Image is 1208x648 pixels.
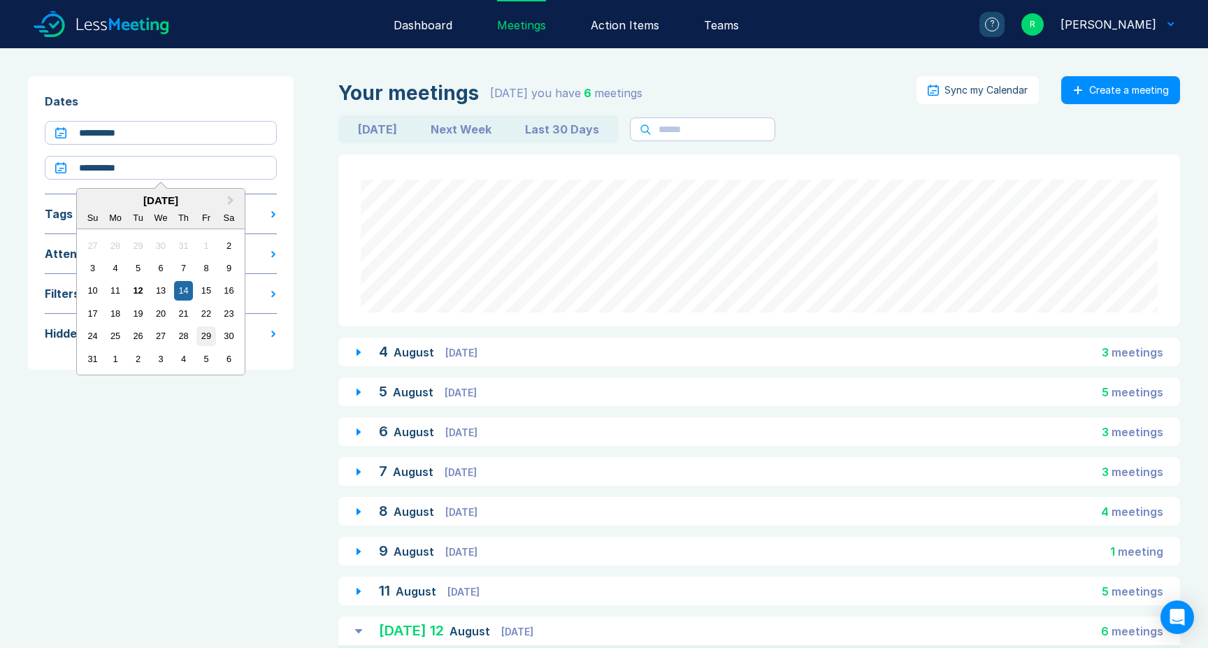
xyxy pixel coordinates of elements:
div: Choose Thursday, August 7th, 2025 [174,259,193,278]
div: Dates [45,93,277,110]
span: 9 [379,542,388,559]
div: Choose Saturday, August 23rd, 2025 [220,304,238,323]
span: [DATE] [501,626,533,638]
div: Your meetings [338,82,479,104]
div: Choose Sunday, August 3rd, 2025 [83,259,102,278]
span: 8 [379,503,388,519]
div: Choose Thursday, August 21st, 2025 [174,304,193,323]
div: Choose Friday, August 22nd, 2025 [196,304,215,323]
div: Tuesday [129,208,148,227]
button: Sync my Calendar [916,76,1039,104]
div: Choose Monday, September 1st, 2025 [106,350,125,368]
div: Choose Friday, August 8th, 2025 [196,259,215,278]
div: Choose Tuesday, August 5th, 2025 [129,259,148,278]
div: Choose Sunday, August 17th, 2025 [83,304,102,323]
button: Next Week [414,118,508,141]
a: ? [963,12,1005,37]
div: Not available Sunday, July 27th, 2025 [83,236,102,255]
span: meeting s [1112,345,1163,359]
button: Last 30 Days [508,118,616,141]
div: Choose Monday, August 4th, 2025 [106,259,125,278]
span: 6 [1101,624,1109,638]
button: Create a meeting [1061,76,1180,104]
div: Choose Monday, August 18th, 2025 [106,304,125,323]
div: [DATE] you have meeting s [490,85,642,101]
div: Month August, 2025 [81,234,240,370]
div: Attendees [45,245,104,262]
span: 3 [1102,345,1109,359]
span: meeting s [1112,505,1163,519]
div: Choose Sunday, August 24th, 2025 [83,326,102,345]
span: [DATE] [445,387,477,398]
span: 6 [584,86,591,100]
span: meeting [1118,545,1163,559]
div: Hidden Items [45,325,117,342]
div: Choose Saturday, September 6th, 2025 [220,350,238,368]
span: [DATE] [445,466,477,478]
span: 5 [379,383,387,400]
span: August [450,624,493,638]
span: 7 [379,463,387,480]
div: Choose Date [76,188,245,375]
span: August [394,425,437,439]
span: 3 [1102,425,1109,439]
div: Choose Monday, August 11th, 2025 [106,281,125,300]
span: August [394,345,437,359]
div: Monday [106,208,125,227]
div: Sync my Calendar [944,85,1028,96]
span: meeting s [1112,584,1163,598]
span: August [393,465,436,479]
span: 5 [1102,584,1109,598]
div: Tags [45,206,73,222]
span: [DATE] [445,506,477,518]
div: Choose Thursday, August 14th, 2025 [174,281,193,300]
h2: [DATE] [77,194,245,206]
div: Not available Thursday, July 31st, 2025 [174,236,193,255]
div: Choose Tuesday, August 19th, 2025 [129,304,148,323]
div: Not available Wednesday, July 30th, 2025 [151,236,170,255]
span: [DATE] [445,426,477,438]
div: Saturday [220,208,238,227]
div: Choose Wednesday, August 13th, 2025 [151,281,170,300]
div: Filters [45,285,80,302]
div: Choose Sunday, August 31st, 2025 [83,350,102,368]
span: [DATE] [445,347,477,359]
div: Choose Saturday, August 9th, 2025 [220,259,238,278]
button: Next Month [221,190,243,213]
span: August [396,584,439,598]
span: 1 [1110,545,1115,559]
div: Choose Thursday, September 4th, 2025 [174,350,193,368]
div: Richard Rust [1060,16,1156,33]
div: Create a meeting [1089,85,1169,96]
div: Thursday [174,208,193,227]
div: Choose Monday, August 25th, 2025 [106,326,125,345]
div: Choose Saturday, August 30th, 2025 [220,326,238,345]
div: Choose Thursday, August 28th, 2025 [174,326,193,345]
span: meeting s [1112,425,1163,439]
span: 11 [379,582,390,599]
div: Choose Wednesday, August 6th, 2025 [151,259,170,278]
span: meeting s [1112,624,1163,638]
div: Choose Tuesday, August 26th, 2025 [129,326,148,345]
div: Not available Monday, July 28th, 2025 [106,236,125,255]
div: Sunday [83,208,102,227]
span: 6 [379,423,388,440]
div: Choose Friday, September 5th, 2025 [196,350,215,368]
div: Choose Saturday, August 16th, 2025 [220,281,238,300]
div: Choose Friday, August 15th, 2025 [196,281,215,300]
div: Wednesday [151,208,170,227]
span: [DATE] [445,546,477,558]
span: 5 [1102,385,1109,399]
span: August [393,385,436,399]
div: Not available Friday, August 1st, 2025 [196,236,215,255]
div: R [1021,13,1044,36]
span: 3 [1102,465,1109,479]
span: August [394,545,437,559]
span: meeting s [1112,385,1163,399]
span: [DATE] 12 [379,622,444,639]
span: meeting s [1112,465,1163,479]
span: [DATE] [447,586,480,598]
div: Choose Sunday, August 10th, 2025 [83,281,102,300]
div: Choose Tuesday, September 2nd, 2025 [129,350,148,368]
div: Friday [196,208,215,227]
